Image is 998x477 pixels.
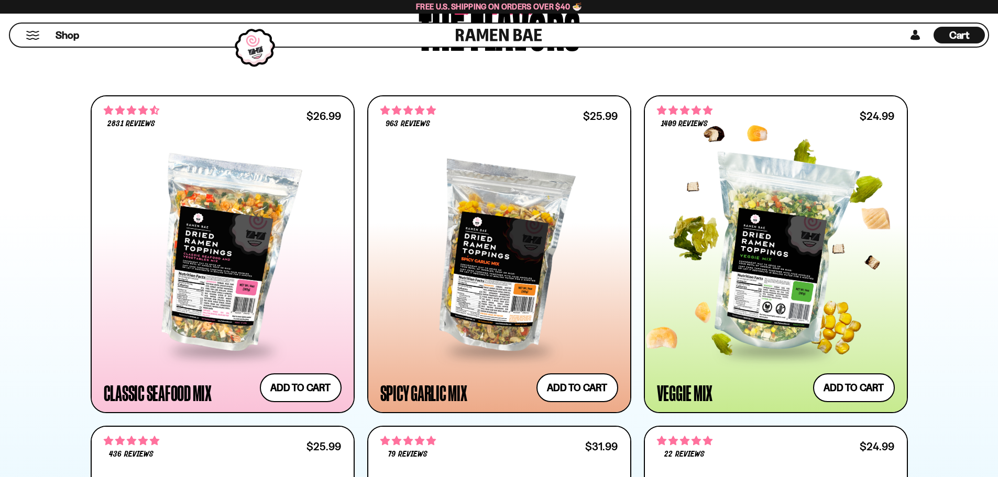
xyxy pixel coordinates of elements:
[107,120,155,128] span: 2831 reviews
[860,441,894,451] div: $24.99
[367,95,631,413] a: 4.75 stars 963 reviews $25.99 Spicy Garlic Mix Add to cart
[657,434,712,448] span: 4.82 stars
[104,383,212,402] div: Classic Seafood Mix
[813,373,895,402] button: Add to cart
[536,373,618,402] button: Add to cart
[657,383,713,402] div: Veggie Mix
[585,441,618,451] div: $31.99
[583,111,618,121] div: $25.99
[104,434,159,448] span: 4.76 stars
[104,104,159,117] span: 4.68 stars
[664,450,704,459] span: 22 reviews
[416,2,582,12] span: Free U.S. Shipping on Orders over $40 🍜
[386,120,430,128] span: 963 reviews
[91,95,355,413] a: 4.68 stars 2831 reviews $26.99 Classic Seafood Mix Add to cart
[56,28,79,42] span: Shop
[56,27,79,43] a: Shop
[306,111,341,121] div: $26.99
[644,95,908,413] a: 4.76 stars 1409 reviews $24.99 Veggie Mix Add to cart
[380,104,436,117] span: 4.75 stars
[860,111,894,121] div: $24.99
[306,441,341,451] div: $25.99
[388,450,427,459] span: 79 reviews
[26,31,40,40] button: Mobile Menu Trigger
[260,373,342,402] button: Add to cart
[934,24,985,47] div: Cart
[949,29,970,41] span: Cart
[661,120,708,128] span: 1409 reviews
[657,104,712,117] span: 4.76 stars
[109,450,153,459] span: 436 reviews
[380,383,467,402] div: Spicy Garlic Mix
[380,434,436,448] span: 4.82 stars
